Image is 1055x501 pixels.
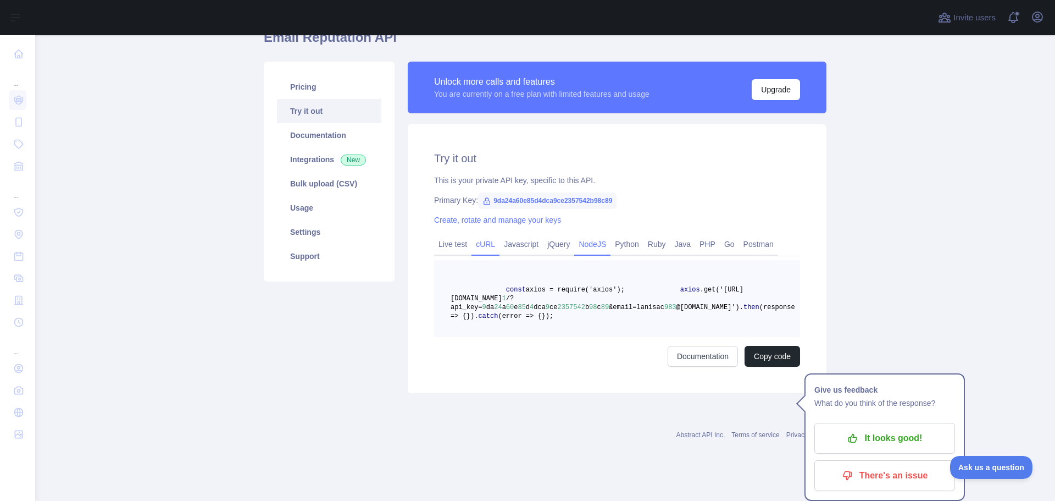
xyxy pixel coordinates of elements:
a: Settings [277,220,381,244]
a: Abstract API Inc. [676,431,725,439]
div: This is your private API key, specific to this API. [434,175,800,186]
a: Postman [739,235,778,253]
span: c [597,304,601,311]
span: 983 [664,304,676,311]
span: 60 [506,304,514,311]
span: catch [478,312,498,320]
h1: Email Reputation API [264,29,826,55]
a: Pricing [277,75,381,99]
div: You are currently on a free plan with limited features and usage [434,89,649,100]
button: Copy code [745,346,800,367]
a: Terms of service [731,431,779,439]
span: 85 [518,304,525,311]
span: 2357542 [557,304,585,311]
span: 24 [494,304,502,311]
a: PHP [695,235,720,253]
a: Go [720,235,739,253]
span: . [474,312,478,320]
span: d [526,304,530,311]
span: 4 [530,304,534,311]
span: 98 [589,304,597,311]
div: ... [9,334,26,356]
span: dca [534,304,546,311]
a: Usage [277,196,381,220]
a: Support [277,244,381,268]
a: Ruby [643,235,670,253]
span: then [743,304,759,311]
a: Java [670,235,696,253]
a: Try it out [277,99,381,123]
a: Live test [434,235,471,253]
iframe: Toggle Customer Support [950,456,1033,479]
div: Unlock more calls and features [434,75,649,89]
h1: Give us feedback [814,383,955,397]
span: }) [467,312,474,320]
a: Privacy policy [786,431,826,439]
span: 89 [601,304,609,311]
span: 9da24a60e85d4dca9ce2357542b98c89 [478,192,617,209]
button: Upgrade [752,79,800,100]
a: Documentation [668,346,738,367]
span: e [514,304,518,311]
div: Primary Key: [434,195,800,206]
a: Javascript [499,235,543,253]
span: axios [680,286,700,294]
a: Python [610,235,643,253]
div: ... [9,66,26,88]
a: Create, rotate and manage your keys [434,216,561,224]
span: (error => { [498,312,541,320]
span: 9 [482,304,486,311]
h2: Try it out [434,151,800,166]
div: ... [9,178,26,200]
span: axios = require('axios'); [526,286,625,294]
span: da [486,304,494,311]
span: const [506,286,526,294]
a: Bulk upload (CSV) [277,172,381,196]
a: Documentation [277,123,381,147]
span: a [502,304,506,311]
span: }); [542,312,554,320]
span: Invite users [953,12,996,24]
a: Integrations New [277,147,381,172]
span: @[DOMAIN_NAME]') [676,304,740,311]
span: b [585,304,589,311]
button: Invite users [936,9,998,26]
a: jQuery [543,235,574,253]
span: 1 [502,295,506,302]
span: . [740,304,743,311]
span: 9 [546,304,549,311]
span: ce [549,304,557,311]
a: cURL [471,235,499,253]
span: New [341,155,366,166]
span: &email=lanisac [609,304,664,311]
a: NodeJS [574,235,610,253]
